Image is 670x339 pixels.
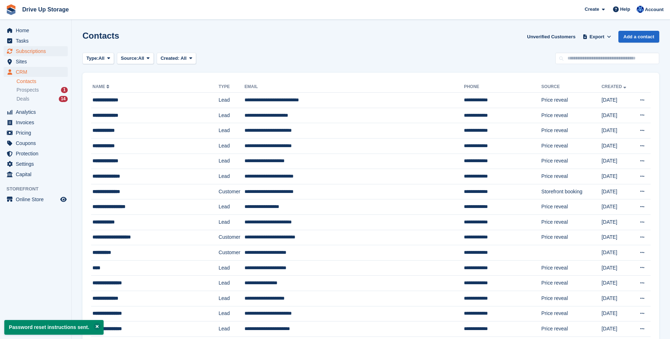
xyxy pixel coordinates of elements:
[61,87,68,93] div: 1
[541,321,602,337] td: Price reveal
[4,117,68,127] a: menu
[219,214,244,230] td: Lead
[59,96,68,102] div: 14
[541,230,602,245] td: Price reveal
[157,53,196,64] button: Created: All
[219,184,244,199] td: Customer
[541,260,602,276] td: Price reveal
[602,276,633,291] td: [DATE]
[4,194,68,204] a: menu
[4,149,68,159] a: menu
[602,84,628,89] a: Created
[585,6,599,13] span: Create
[4,25,68,35] a: menu
[219,245,244,261] td: Customer
[244,81,464,93] th: Email
[16,67,59,77] span: CRM
[602,260,633,276] td: [DATE]
[618,31,659,43] a: Add a contact
[181,55,187,61] span: All
[602,321,633,337] td: [DATE]
[219,230,244,245] td: Customer
[219,138,244,154] td: Lead
[541,199,602,215] td: Price reveal
[4,138,68,148] a: menu
[219,154,244,169] td: Lead
[581,31,613,43] button: Export
[4,107,68,117] a: menu
[92,84,111,89] a: Name
[4,169,68,179] a: menu
[645,6,664,13] span: Account
[16,57,59,67] span: Sites
[16,159,59,169] span: Settings
[219,169,244,184] td: Lead
[219,199,244,215] td: Lead
[524,31,578,43] a: Unverified Customers
[541,184,602,199] td: Storefront booking
[602,138,633,154] td: [DATE]
[138,55,144,62] span: All
[82,31,119,40] h1: Contacts
[16,25,59,35] span: Home
[541,93,602,108] td: Price reveal
[541,306,602,321] td: Price reveal
[117,53,154,64] button: Source: All
[99,55,105,62] span: All
[602,291,633,306] td: [DATE]
[541,291,602,306] td: Price reveal
[86,55,99,62] span: Type:
[16,95,68,103] a: Deals 14
[602,169,633,184] td: [DATE]
[602,214,633,230] td: [DATE]
[4,46,68,56] a: menu
[121,55,138,62] span: Source:
[219,291,244,306] td: Lead
[541,108,602,123] td: Price reveal
[16,87,39,93] span: Prospects
[602,154,633,169] td: [DATE]
[16,96,29,102] span: Deals
[59,195,68,204] a: Preview store
[6,185,71,193] span: Storefront
[602,93,633,108] td: [DATE]
[16,78,68,85] a: Contacts
[4,36,68,46] a: menu
[602,123,633,139] td: [DATE]
[219,260,244,276] td: Lead
[16,149,59,159] span: Protection
[4,57,68,67] a: menu
[219,123,244,139] td: Lead
[16,138,59,148] span: Coupons
[16,86,68,94] a: Prospects 1
[602,184,633,199] td: [DATE]
[590,33,604,40] span: Export
[219,81,244,93] th: Type
[16,117,59,127] span: Invoices
[541,123,602,139] td: Price reveal
[19,4,72,15] a: Drive Up Storage
[602,306,633,321] td: [DATE]
[219,321,244,337] td: Lead
[161,55,180,61] span: Created:
[219,108,244,123] td: Lead
[637,6,644,13] img: Widnes Team
[602,199,633,215] td: [DATE]
[6,4,16,15] img: stora-icon-8386f47178a22dfd0bd8f6a31ec36ba5ce8667c1dd55bd0f319d3a0aa187defe.svg
[4,67,68,77] a: menu
[4,159,68,169] a: menu
[16,46,59,56] span: Subscriptions
[541,169,602,184] td: Price reveal
[16,194,59,204] span: Online Store
[602,245,633,261] td: [DATE]
[16,36,59,46] span: Tasks
[541,138,602,154] td: Price reveal
[602,108,633,123] td: [DATE]
[16,128,59,138] span: Pricing
[602,230,633,245] td: [DATE]
[620,6,630,13] span: Help
[541,214,602,230] td: Price reveal
[541,154,602,169] td: Price reveal
[219,306,244,321] td: Lead
[541,81,602,93] th: Source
